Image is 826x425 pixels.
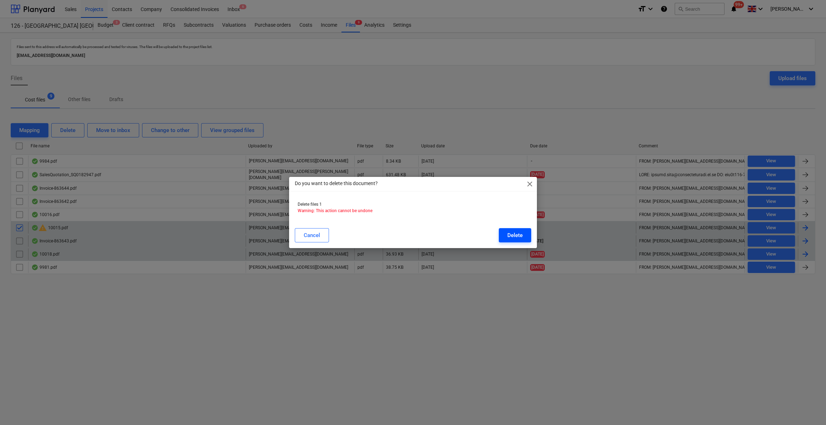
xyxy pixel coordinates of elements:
[790,391,826,425] iframe: Chat Widget
[295,228,329,242] button: Cancel
[298,201,528,208] p: Delete files 1
[304,231,320,240] div: Cancel
[526,180,534,188] span: close
[499,228,531,242] button: Delete
[507,231,523,240] div: Delete
[298,208,528,214] p: Warning: This action cannot be undone
[295,180,378,187] p: Do you want to delete this document?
